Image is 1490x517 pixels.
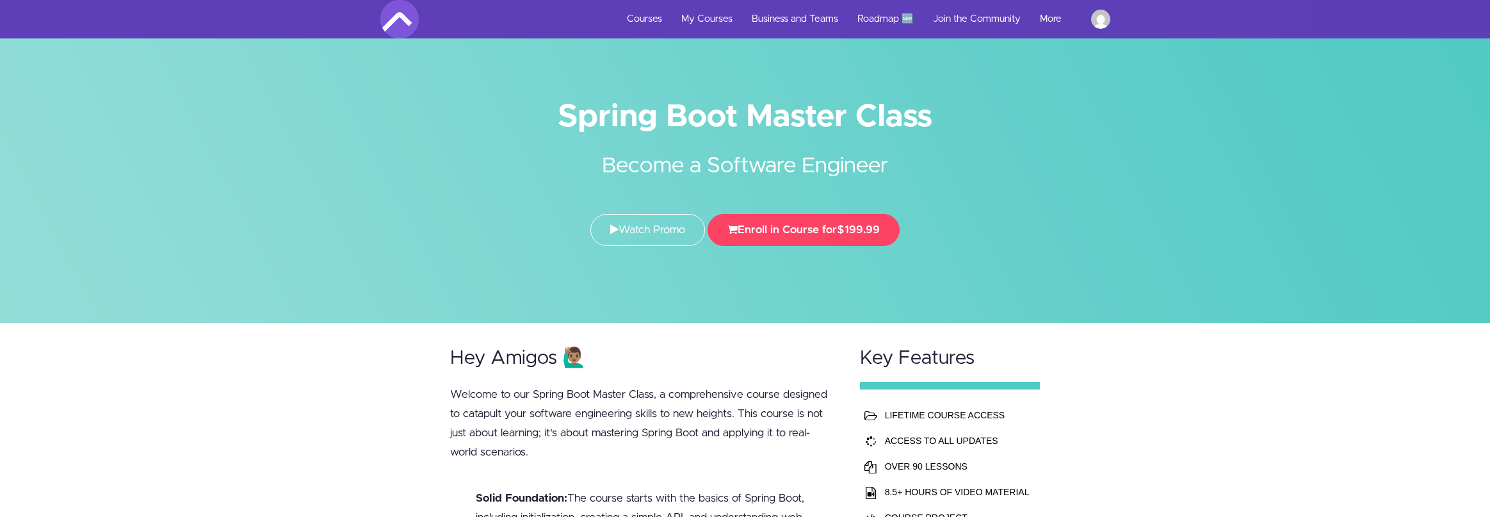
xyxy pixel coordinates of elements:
a: Watch Promo [590,214,705,246]
b: Solid Foundation: [476,493,567,504]
h1: Spring Boot Master Class [380,103,1110,131]
td: 8.5+ HOURS OF VIDEO MATERIAL [882,479,1033,505]
p: Welcome to our Spring Boot Master Class, a comprehensive course designed to catapult your softwar... [450,385,836,462]
td: LIFETIME COURSE ACCESS [882,402,1033,428]
h2: Hey Amigos 🙋🏽‍♂️ [450,348,836,369]
h2: Become a Software Engineer [505,131,985,182]
td: OVER 90 LESSONS [882,454,1033,479]
button: Enroll in Course for$199.99 [708,214,900,246]
td: ACCESS TO ALL UPDATES [882,428,1033,454]
img: a.afkir97@gmail.com [1091,10,1110,29]
h2: Key Features [860,348,1041,369]
span: $199.99 [837,224,880,235]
